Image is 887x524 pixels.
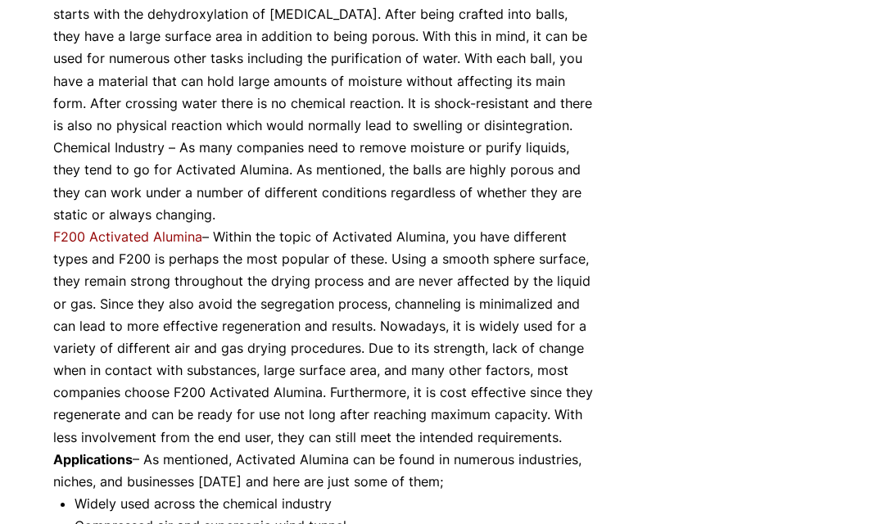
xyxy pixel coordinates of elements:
[75,494,595,516] li: Widely used across the chemical industry
[53,452,133,468] strong: Applications
[53,138,596,227] div: Chemical Industry – As many companies need to remove moisture or purify liquids, they tend to go ...
[53,227,596,449] div: – Within the topic of Activated Alumina, you have different types and F200 is perhaps the most po...
[53,449,596,494] div: – As mentioned, Activated Alumina can be found in numerous industries, niches, and businesses [DA...
[53,229,202,246] a: F200 Activated Alumina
